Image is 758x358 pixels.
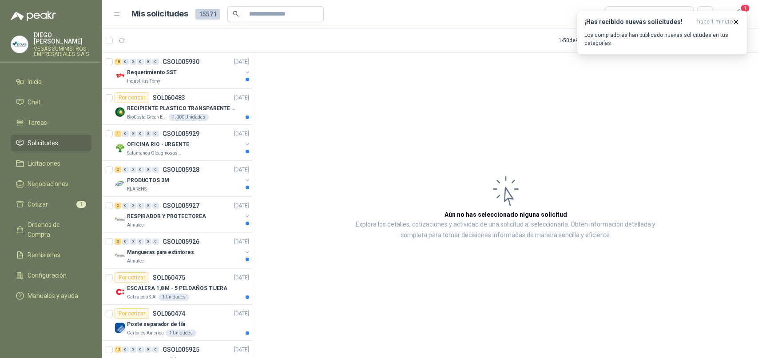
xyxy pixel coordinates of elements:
span: search [233,11,239,17]
p: Industrias Tomy [127,78,160,85]
img: Company Logo [115,322,125,333]
p: Almatec [127,258,144,265]
img: Company Logo [115,179,125,189]
span: Tareas [28,118,47,127]
p: Cartones America [127,330,164,337]
p: RECIPIENTE PLASTICO TRANSPARENTE 500 ML [127,104,238,113]
span: 1 [740,4,750,12]
p: [DATE] [234,94,249,102]
div: 0 [130,203,136,209]
img: Company Logo [115,251,125,261]
div: 0 [152,346,159,353]
span: 1 [76,201,86,208]
img: Company Logo [11,36,28,53]
a: 2 0 0 0 0 0 GSOL005928[DATE] Company LogoPRODUCTOS 3MKLARENS [115,164,251,193]
div: Por cotizar [115,308,149,319]
p: GSOL005927 [163,203,199,209]
h3: ¡Has recibido nuevas solicitudes! [584,18,694,26]
div: 0 [145,59,151,65]
div: Por cotizar [115,92,149,103]
div: 12 [115,346,121,353]
div: 0 [130,131,136,137]
div: 0 [122,203,129,209]
p: OFICINA RIO - URGENTE [127,140,189,149]
p: Calzatodo S.A. [127,294,157,301]
p: SOL060474 [153,310,185,317]
p: [DATE] [234,238,249,246]
a: Negociaciones [11,175,91,192]
div: 0 [152,239,159,245]
div: Por cotizar [115,272,149,283]
h1: Mis solicitudes [131,8,188,20]
a: 2 0 0 0 0 0 GSOL005927[DATE] Company LogoRESPIRADOR Y PROTECTOREAAlmatec [115,200,251,229]
p: [DATE] [234,130,249,138]
div: 0 [152,59,159,65]
p: KLARENS [127,186,147,193]
div: 0 [122,346,129,353]
img: Company Logo [115,286,125,297]
div: 0 [152,167,159,173]
div: 1 - 50 de 9617 [559,33,616,48]
p: GSOL005928 [163,167,199,173]
div: 0 [122,131,129,137]
p: [DATE] [234,274,249,282]
p: [DATE] [234,58,249,66]
p: GSOL005925 [163,346,199,353]
p: GSOL005929 [163,131,199,137]
a: Chat [11,94,91,111]
span: Inicio [28,77,42,87]
div: 0 [137,131,144,137]
a: Remisiones [11,247,91,263]
p: ESCALERA 1,8 M - 5 PELDAÑOS TIJERA [127,284,227,293]
p: Poste separador de fila [127,320,185,329]
div: 2 [115,239,121,245]
p: GSOL005930 [163,59,199,65]
a: Configuración [11,267,91,284]
p: [DATE] [234,202,249,210]
a: Por cotizarSOL060483[DATE] Company LogoRECIPIENTE PLASTICO TRANSPARENTE 500 MLBioCosta Green Ener... [102,89,253,125]
div: 2 [115,203,121,209]
div: 1.000 Unidades [169,114,209,121]
p: SOL060475 [153,274,185,281]
p: [DATE] [234,310,249,318]
div: 1 Unidades [166,330,196,337]
div: 0 [137,203,144,209]
img: Logo peakr [11,11,56,21]
div: 0 [137,167,144,173]
span: Licitaciones [28,159,60,168]
button: 1 [731,6,747,22]
a: Órdenes de Compra [11,216,91,243]
a: Solicitudes [11,135,91,151]
p: DIEGO [PERSON_NAME] [34,32,91,44]
p: Almatec [127,222,144,229]
p: PRODUCTOS 3M [127,176,169,185]
a: Inicio [11,73,91,90]
div: 0 [122,167,129,173]
a: 1 0 0 0 0 0 GSOL005929[DATE] Company LogoOFICINA RIO - URGENTESalamanca Oleaginosas SAS [115,128,251,157]
div: 0 [152,131,159,137]
div: 0 [145,131,151,137]
a: Licitaciones [11,155,91,172]
div: 0 [130,167,136,173]
img: Company Logo [115,71,125,81]
div: 0 [130,239,136,245]
div: 0 [145,167,151,173]
span: hace 1 minuto [697,18,733,26]
a: Manuales y ayuda [11,287,91,304]
p: Requerimiento SST [127,68,177,77]
div: 0 [137,59,144,65]
p: BioCosta Green Energy S.A.S [127,114,167,121]
div: 0 [152,203,159,209]
span: Órdenes de Compra [28,220,83,239]
div: 2 [115,167,121,173]
button: ¡Has recibido nuevas solicitudes!hace 1 minuto Los compradores han publicado nuevas solicitudes e... [577,11,747,55]
div: 0 [122,59,129,65]
p: [DATE] [234,166,249,174]
div: 0 [130,59,136,65]
div: Todas [611,9,629,19]
h3: Aún no has seleccionado niguna solicitud [444,210,567,219]
p: GSOL005926 [163,239,199,245]
span: Manuales y ayuda [28,291,78,301]
a: Cotizar1 [11,196,91,213]
div: 1 [115,131,121,137]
